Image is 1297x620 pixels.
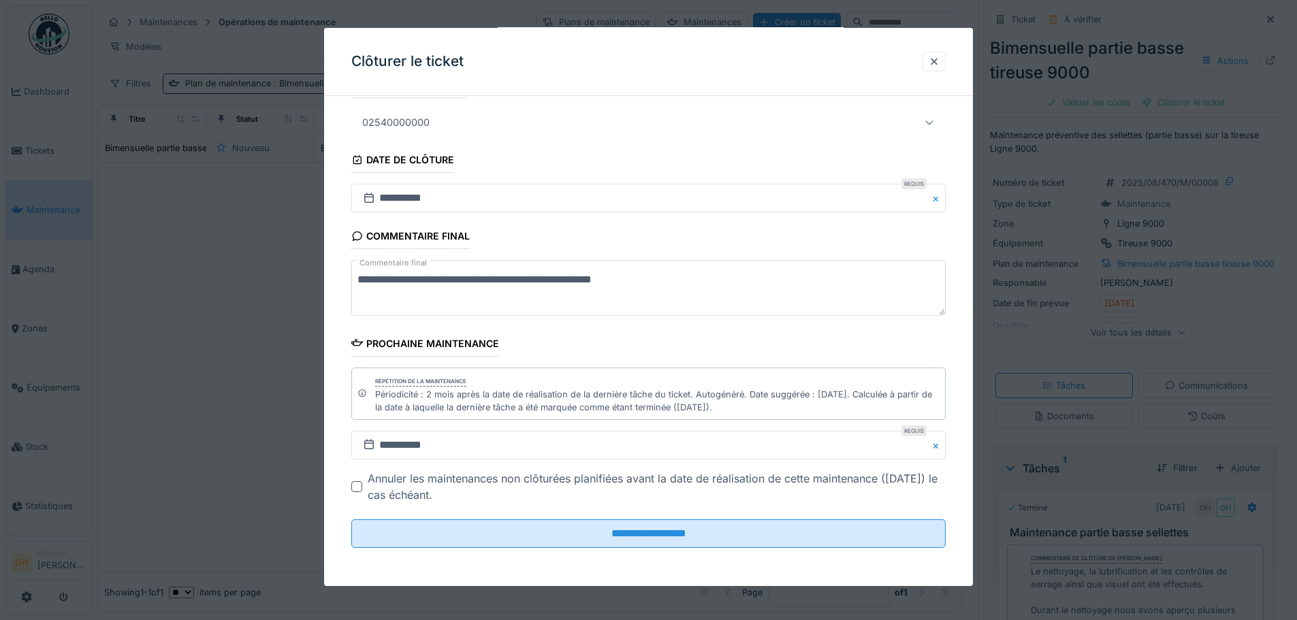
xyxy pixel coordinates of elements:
div: Code d'imputation [351,75,466,98]
button: Close [931,184,946,212]
div: Répétition de la maintenance [375,377,466,387]
button: Close [931,431,946,459]
div: Date de clôture [351,150,454,173]
div: Périodicité : 2 mois après la date de réalisation de la dernière tâche du ticket. Autogénéré. Dat... [375,388,940,414]
h3: Clôturer le ticket [351,53,464,70]
div: Annuler les maintenances non clôturées planifiées avant la date de réalisation de cette maintenan... [368,470,946,503]
div: Requis [901,178,927,189]
div: 02540000000 [357,114,435,131]
div: Prochaine maintenance [351,333,499,357]
label: Commentaire final [357,255,430,272]
div: Commentaire final [351,226,470,249]
div: Requis [901,425,927,436]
